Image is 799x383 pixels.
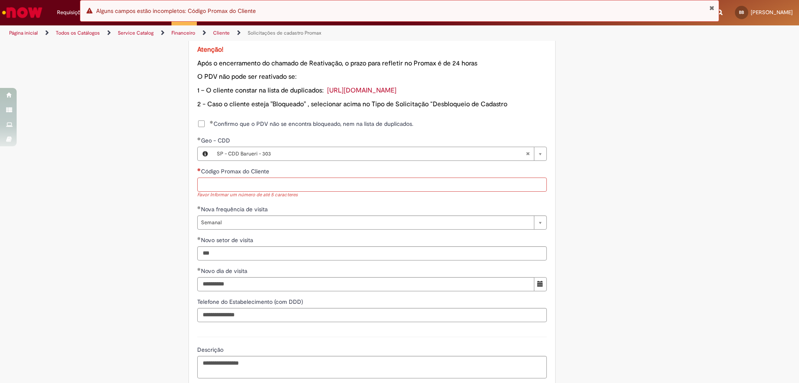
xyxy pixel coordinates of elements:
abbr: Limpar campo Geo - CDD [521,147,534,160]
div: Favor Informar um número de até 5 caracteres [197,192,547,199]
a: [URL][DOMAIN_NAME] [327,86,397,95]
span: Alguns campos estão incompletos: Código Promax do Cliente [96,7,256,15]
span: SP - CDD Barueri - 303 [217,147,526,160]
button: Geo - CDD, Visualizar este registro SP - CDD Barueri - 303 [198,147,213,160]
span: O PDV não pode ser reativado se: [197,73,297,81]
a: Financeiro [171,30,195,36]
a: Solicitações de cadastro Promax [248,30,321,36]
span: Obrigatório Preenchido [197,206,201,209]
span: Obrigatório Preenchido [210,120,213,124]
input: Novo dia de visita 03 September 2025 Wednesday [197,277,534,291]
span: 1 – O cliente constar na lista de duplicados: [197,86,324,95]
span: BB [739,10,744,15]
span: Novo setor de visita [201,236,255,244]
span: Atenção! [197,45,223,54]
span: Obrigatório Preenchido [197,237,201,240]
input: Novo setor de visita [197,246,547,260]
span: Confirmo que o PDV não se encontra bloqueado, nem na lista de duplicados. [210,120,413,128]
a: Todos os Catálogos [56,30,100,36]
img: ServiceNow [1,4,44,21]
span: Novo dia de visita [201,267,249,275]
span: Descrição [197,346,225,353]
input: Telefone do Estabelecimento (com DDD) [197,308,547,322]
span: Telefone do Estabelecimento (com DDD) [197,298,305,305]
span: Obrigatório Preenchido [197,268,201,271]
span: Nova frequência de visita [201,205,269,213]
ul: Trilhas de página [6,25,526,41]
a: Cliente [213,30,230,36]
span: 2 - Caso o cliente esteja "Bloqueado" , selecionar acima no Tipo de Solicitação “Desbloqueio de C... [197,100,507,108]
span: Semanal [201,216,530,229]
textarea: Descrição [197,356,547,378]
span: Geo - CDD [201,137,232,144]
a: SP - CDD Barueri - 303Limpar campo Geo - CDD [213,147,546,160]
span: Código Promax do Cliente [201,168,271,175]
button: Mostrar calendário para Novo dia de visita [534,277,547,291]
span: Requisições [57,8,86,17]
span: [PERSON_NAME] [751,9,793,16]
button: Fechar Notificação [709,5,715,11]
span: Necessários [197,168,201,171]
span: Obrigatório Preenchido [197,137,201,140]
a: Página inicial [9,30,38,36]
a: Service Catalog [118,30,154,36]
input: Código Promax do Cliente [197,178,547,192]
span: Após o encerramento do chamado de Reativação, o prazo para refletir no Promax é de 24 horas [197,59,477,68]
